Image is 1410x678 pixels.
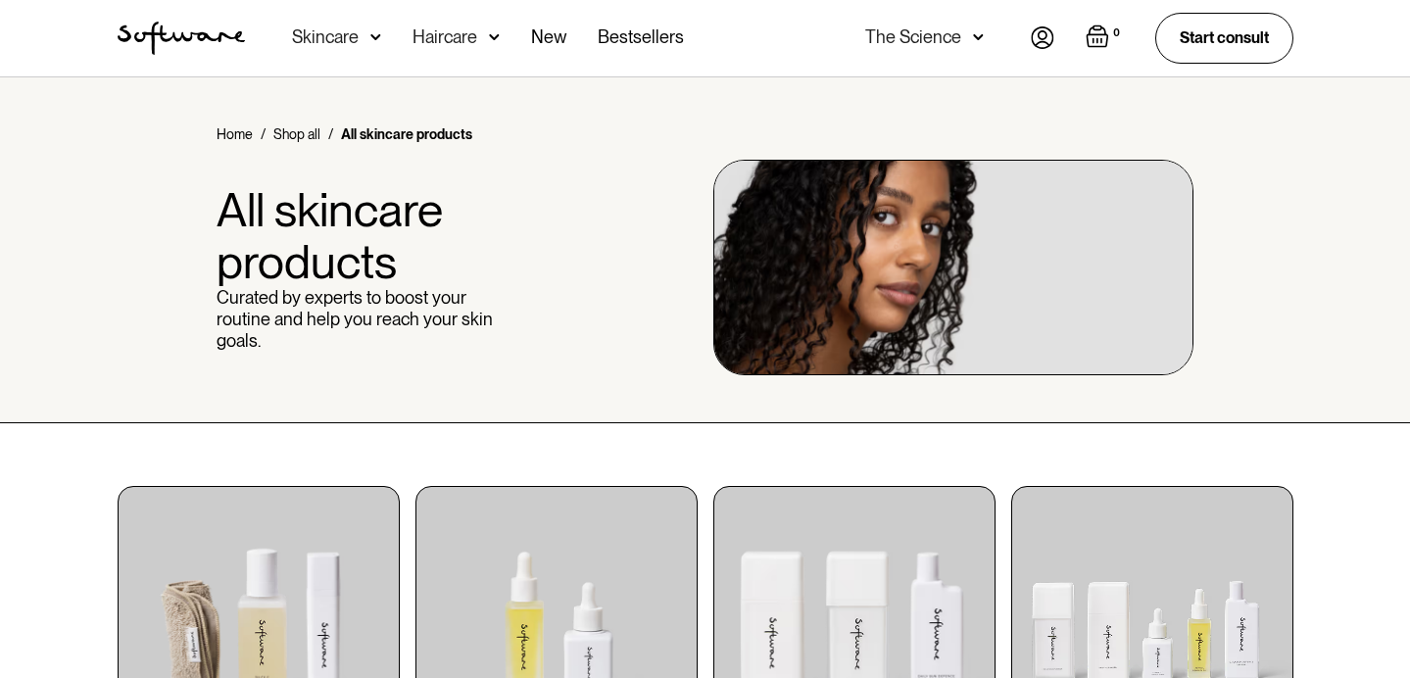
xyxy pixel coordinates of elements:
div: Haircare [413,27,477,47]
img: arrow down [370,27,381,47]
div: Skincare [292,27,359,47]
a: Open empty cart [1086,24,1124,52]
p: Curated by experts to boost your routine and help you reach your skin goals. [217,287,499,351]
a: Start consult [1155,13,1293,63]
img: arrow down [973,27,984,47]
img: Software Logo [118,22,245,55]
a: Shop all [273,124,320,144]
div: 0 [1109,24,1124,42]
a: home [118,22,245,55]
div: / [261,124,266,144]
div: The Science [865,27,961,47]
div: All skincare products [341,124,472,144]
a: Home [217,124,253,144]
h1: All skincare products [217,184,499,288]
div: / [328,124,333,144]
img: arrow down [489,27,500,47]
